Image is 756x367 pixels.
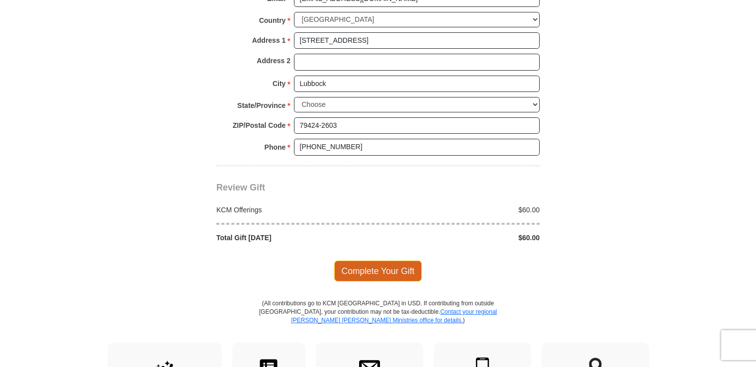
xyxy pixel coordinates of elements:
[334,261,422,281] span: Complete Your Gift
[378,205,545,215] div: $60.00
[233,118,286,132] strong: ZIP/Postal Code
[216,183,265,192] span: Review Gift
[211,205,378,215] div: KCM Offerings
[252,33,286,47] strong: Address 1
[265,140,286,154] strong: Phone
[257,54,290,68] strong: Address 2
[378,233,545,243] div: $60.00
[259,13,286,27] strong: Country
[237,98,285,112] strong: State/Province
[259,299,497,343] p: (All contributions go to KCM [GEOGRAPHIC_DATA] in USD. If contributing from outside [GEOGRAPHIC_D...
[211,233,378,243] div: Total Gift [DATE]
[273,77,285,91] strong: City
